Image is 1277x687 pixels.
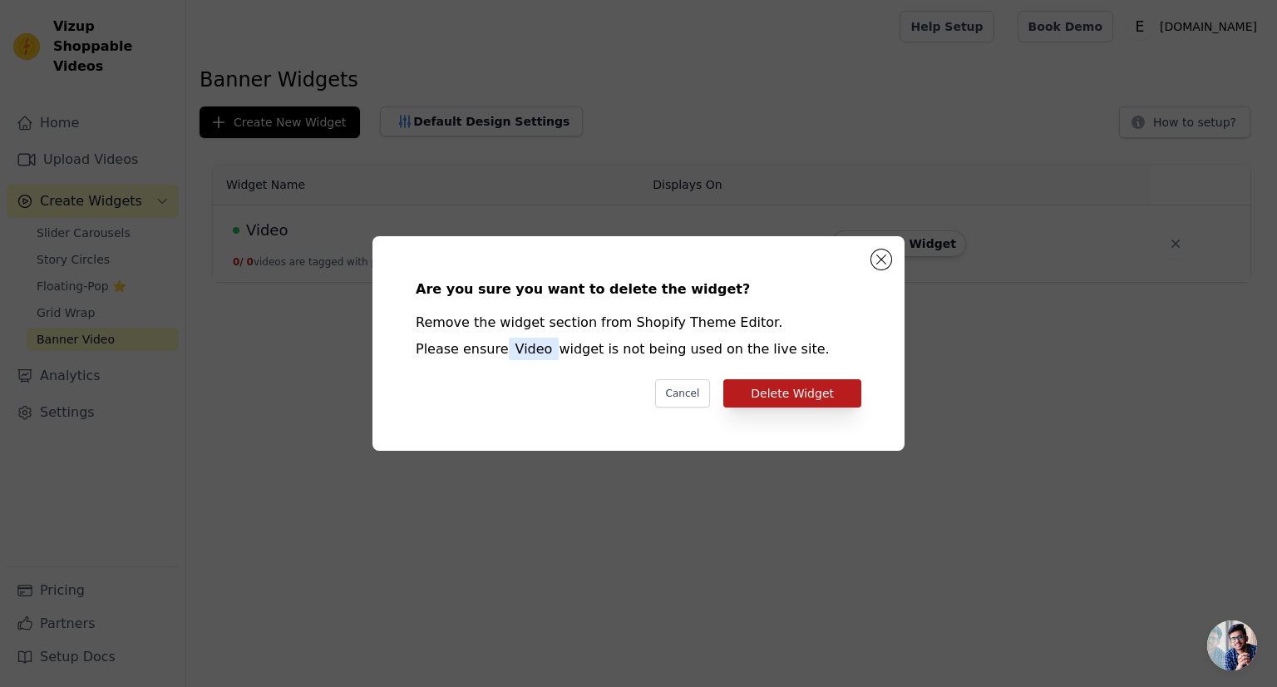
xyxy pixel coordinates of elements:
[871,250,891,269] button: Close modal
[723,379,861,408] button: Delete Widget
[416,339,861,359] div: Please ensure widget is not being used on the live site.
[1207,620,1257,670] div: Open chat
[416,313,861,333] div: Remove the widget section from Shopify Theme Editor.
[509,338,560,360] span: Video
[416,279,861,299] div: Are you sure you want to delete the widget?
[655,379,711,408] button: Cancel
